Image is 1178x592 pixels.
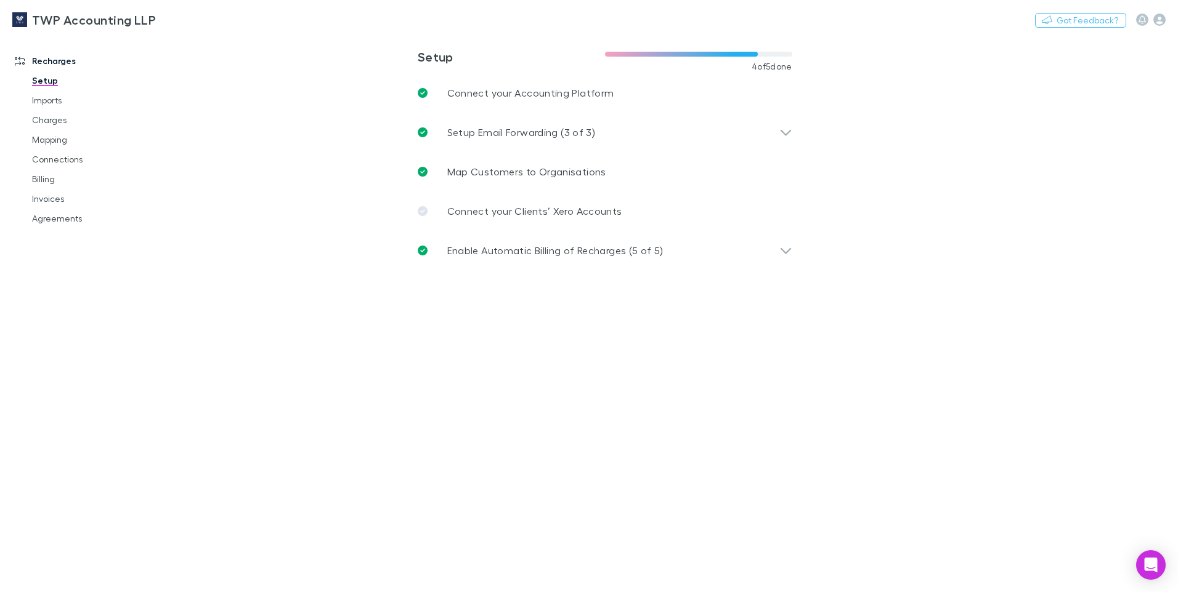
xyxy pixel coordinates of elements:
a: Billing [20,169,166,189]
a: Map Customers to Organisations [408,152,802,191]
a: Mapping [20,130,166,150]
a: Connect your Accounting Platform [408,73,802,113]
span: 4 of 5 done [752,62,792,71]
a: Charges [20,110,166,130]
a: Agreements [20,209,166,228]
div: Enable Automatic Billing of Recharges (5 of 5) [408,231,802,270]
a: Invoices [20,189,166,209]
p: Connect your Clients’ Xero Accounts [447,204,622,218]
a: Setup [20,71,166,90]
p: Connect your Accounting Platform [447,86,614,100]
p: Setup Email Forwarding (3 of 3) [447,125,595,140]
h3: Setup [418,49,605,64]
div: Open Intercom Messenger [1136,550,1166,580]
a: TWP Accounting LLP [5,5,163,34]
a: Connect your Clients’ Xero Accounts [408,191,802,231]
a: Connections [20,150,166,169]
a: Imports [20,90,166,110]
h3: TWP Accounting LLP [32,12,156,27]
a: Recharges [2,51,166,71]
p: Enable Automatic Billing of Recharges (5 of 5) [447,243,664,258]
button: Got Feedback? [1035,13,1126,28]
div: Setup Email Forwarding (3 of 3) [408,113,802,152]
img: TWP Accounting LLP's Logo [12,12,27,27]
p: Map Customers to Organisations [447,164,606,179]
